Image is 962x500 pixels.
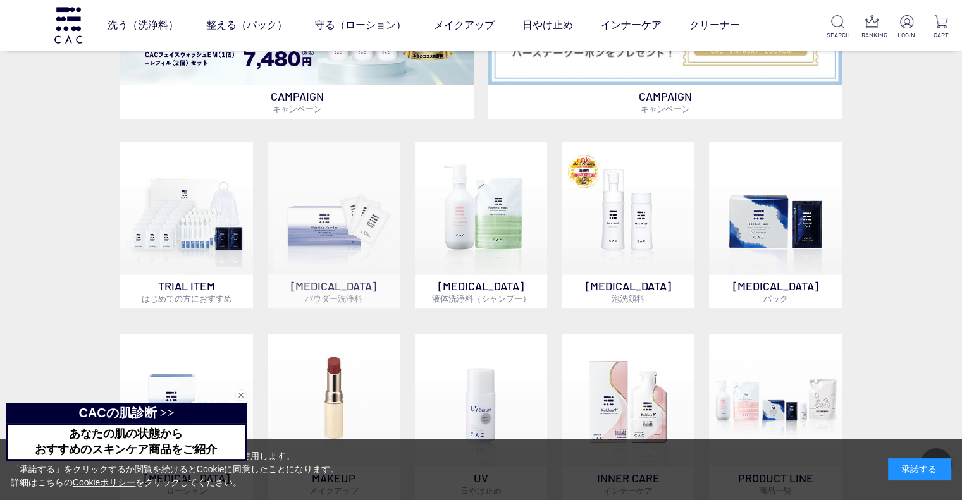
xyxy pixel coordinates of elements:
[522,8,573,43] a: 日やけ止め
[11,449,340,489] div: 当サイトでは、お客様へのサービス向上のためにCookieを使用します。 「承諾する」をクリックするか閲覧を続けるとCookieに同意したことになります。 詳細はこちらの をクリックしてください。
[120,85,474,119] p: CAMPAIGN
[827,15,849,40] a: SEARCH
[689,8,740,43] a: クリーナー
[562,142,694,308] a: 泡洗顔料 [MEDICAL_DATA]泡洗顔料
[562,274,694,308] p: [MEDICAL_DATA]
[930,15,952,40] a: CART
[562,334,694,466] img: インナーケア
[434,8,495,43] a: メイクアップ
[120,142,253,274] img: トライアルセット
[268,274,400,308] p: [MEDICAL_DATA]
[142,293,232,303] span: はじめての方におすすめ
[930,30,952,40] p: CART
[431,293,530,303] span: 液体洗浄料（シャンプー）
[52,7,84,43] img: logo
[108,8,178,43] a: 洗う（洗浄料）
[415,142,548,308] a: [MEDICAL_DATA]液体洗浄料（シャンプー）
[305,293,362,303] span: パウダー洗浄料
[273,104,322,114] span: キャンペーン
[120,142,253,308] a: トライアルセット TRIAL ITEMはじめての方におすすめ
[861,30,884,40] p: RANKING
[206,8,287,43] a: 整える（パック）
[827,30,849,40] p: SEARCH
[896,30,918,40] p: LOGIN
[73,477,136,487] a: Cookieポリシー
[120,274,253,308] p: TRIAL ITEM
[268,142,400,308] a: [MEDICAL_DATA]パウダー洗浄料
[415,274,548,308] p: [MEDICAL_DATA]
[763,293,787,303] span: パック
[896,15,918,40] a: LOGIN
[315,8,406,43] a: 守る（ローション）
[601,8,662,43] a: インナーケア
[709,274,842,308] p: [MEDICAL_DATA]
[562,142,694,274] img: 泡洗顔料
[488,85,842,119] p: CAMPAIGN
[640,104,689,114] span: キャンペーン
[888,458,951,480] div: 承諾する
[861,15,884,40] a: RANKING
[612,293,644,303] span: 泡洗顔料
[709,142,842,308] a: [MEDICAL_DATA]パック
